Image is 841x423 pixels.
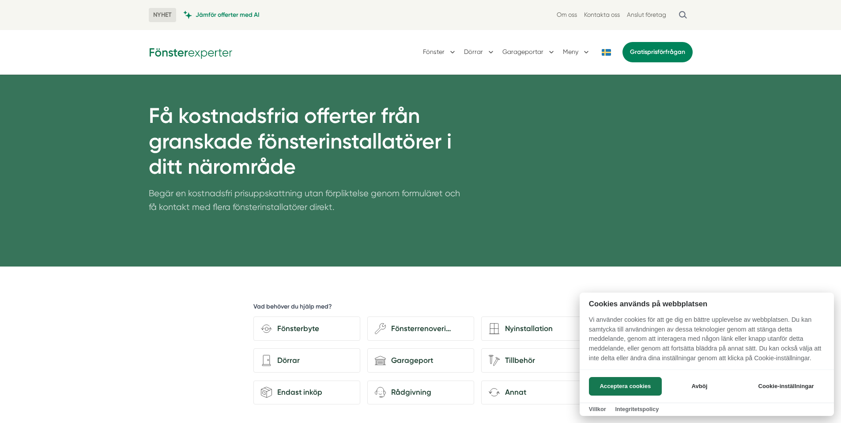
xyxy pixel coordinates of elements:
a: Villkor [589,406,606,412]
h2: Cookies används på webbplatsen [580,300,834,308]
button: Cookie-inställningar [747,377,825,396]
a: Integritetspolicy [615,406,659,412]
button: Avböj [664,377,735,396]
button: Acceptera cookies [589,377,662,396]
p: Vi använder cookies för att ge dig en bättre upplevelse av webbplatsen. Du kan samtycka till anvä... [580,315,834,369]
